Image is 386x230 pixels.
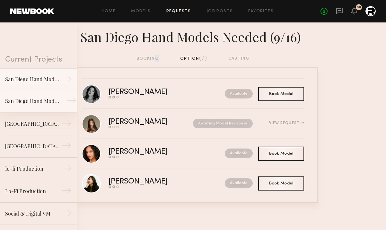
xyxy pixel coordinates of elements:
[68,28,318,45] div: San Diego Hand Models Needed (9/16)
[269,152,294,156] span: Book Model
[206,9,233,13] a: Job Posts
[357,6,361,9] div: 38
[225,178,253,188] nb-request-status: Available
[82,109,304,139] a: [PERSON_NAME]Awaiting Model ResponseView Request
[61,185,72,198] div: →
[109,118,180,126] div: [PERSON_NAME]
[248,9,274,13] a: Favorites
[82,168,304,198] a: [PERSON_NAME]Available
[269,182,294,185] span: Book Model
[66,95,77,108] div: →
[5,142,61,150] div: [GEOGRAPHIC_DATA] Local Skincare Models Needed (6/18)
[5,165,61,173] div: lo-fi Production
[5,210,61,217] div: Social & Digital VM
[225,149,253,158] nb-request-status: Available
[269,92,294,96] span: Book Model
[61,141,72,153] div: →
[5,187,61,195] div: Lo-Fi Production
[82,79,304,109] a: [PERSON_NAME]Available
[193,119,253,128] nb-request-status: Awaiting Model Response
[5,120,61,128] div: [GEOGRAPHIC_DATA] Local Stand-Ins Needed (6/3)
[109,89,196,96] div: [PERSON_NAME]
[82,139,304,168] a: [PERSON_NAME]Available
[5,97,61,105] div: San Diego Hand Models Needed (9/4)
[61,208,72,221] div: →
[109,148,196,156] div: [PERSON_NAME]
[269,121,304,125] div: View Request
[101,9,116,13] a: Home
[131,9,151,13] a: Models
[61,163,72,176] div: →
[166,9,191,13] a: Requests
[61,118,72,131] div: →
[109,178,196,185] div: [PERSON_NAME]
[225,89,253,98] nb-request-status: Available
[61,74,72,87] div: →
[5,75,61,83] div: San Diego Hand Models Needed (9/16)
